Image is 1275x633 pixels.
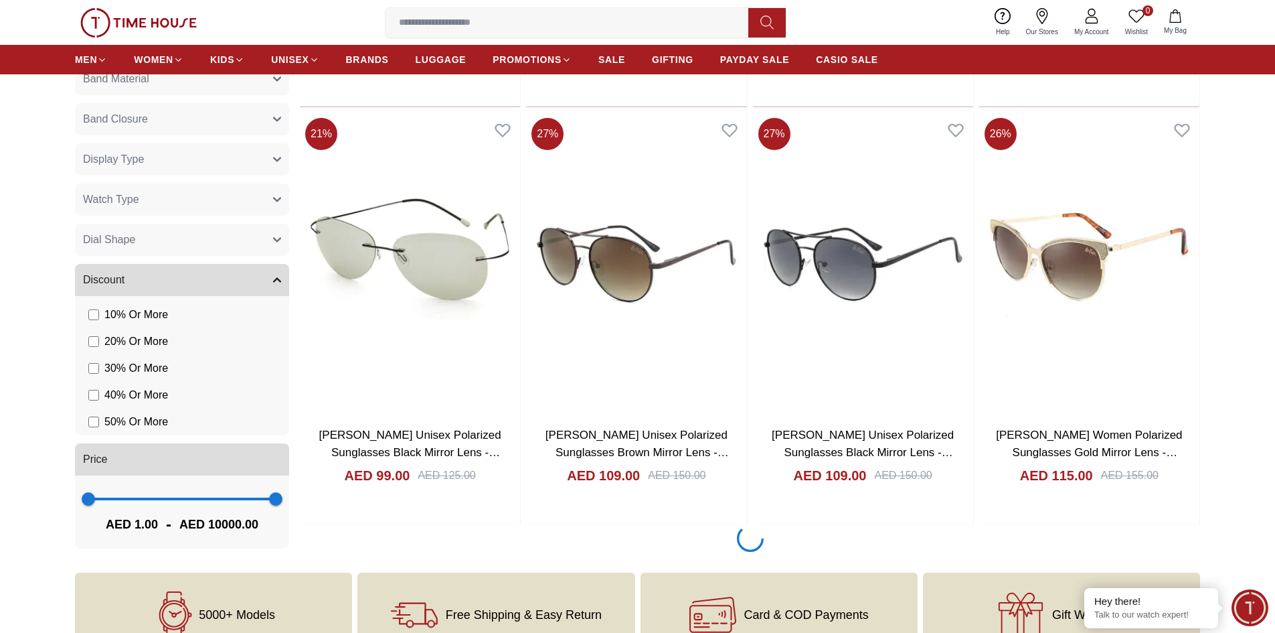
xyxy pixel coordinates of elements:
[319,429,501,476] a: [PERSON_NAME] Unisex Polarized Sunglasses Black Mirror Lens - LC3048C01
[88,309,99,320] input: 10% Or More
[88,336,99,347] input: 20% Or More
[772,429,954,476] a: [PERSON_NAME] Unisex Polarized Sunglasses Black Mirror Lens - LC1035C02
[985,118,1017,150] span: 26 %
[104,414,168,430] span: 50 % Or More
[1094,595,1208,608] div: Hey there!
[979,113,1199,416] img: LEE COOPER Women Polarized Sunglasses Gold Mirror Lens - LC1031C02
[758,118,790,150] span: 27 %
[104,307,168,323] span: 10 % Or More
[75,224,289,256] button: Dial Shape
[305,118,337,150] span: 21 %
[526,113,746,416] img: LEE COOPER Unisex Polarized Sunglasses Brown Mirror Lens - LC1035C03
[794,466,867,485] h4: AED 109.00
[104,334,168,350] span: 20 % Or More
[75,264,289,296] button: Discount
[83,111,148,127] span: Band Closure
[1052,608,1126,622] span: Gift Wrapping
[1101,468,1159,484] div: AED 155.00
[996,429,1182,476] a: [PERSON_NAME] Women Polarized Sunglasses Gold Mirror Lens - LC1031C02
[1159,25,1192,36] span: My Bag
[75,143,289,175] button: Display Type
[648,468,705,484] div: AED 150.00
[104,387,168,403] span: 40 % Or More
[271,53,309,66] span: UNISEX
[1142,5,1153,16] span: 0
[744,608,869,622] span: Card & COD Payments
[418,468,475,484] div: AED 125.00
[75,103,289,135] button: Band Closure
[88,390,99,401] input: 40% Or More
[1018,5,1066,40] a: Our Stores
[446,608,602,622] span: Free Shipping & Easy Return
[83,232,135,248] span: Dial Shape
[598,53,625,66] span: SALE
[104,360,168,376] span: 30 % Or More
[493,48,572,72] a: PROMOTIONS
[1021,27,1064,37] span: Our Stores
[80,8,197,38] img: ...
[158,514,179,535] span: -
[545,429,729,476] a: [PERSON_NAME] Unisex Polarized Sunglasses Brown Mirror Lens - LC1035C03
[75,53,97,66] span: MEN
[83,71,149,87] span: Band Material
[75,63,289,95] button: Band Material
[1120,27,1153,37] span: Wishlist
[83,451,107,468] span: Price
[75,184,289,216] button: Watch Type
[988,5,1018,40] a: Help
[652,53,693,66] span: GIFTING
[567,466,640,485] h4: AED 109.00
[83,192,139,208] span: Watch Type
[874,468,932,484] div: AED 150.00
[134,48,183,72] a: WOMEN
[1156,7,1195,38] button: My Bag
[83,272,124,288] span: Discount
[88,417,99,427] input: 50% Or More
[1117,5,1156,40] a: 0Wishlist
[346,48,389,72] a: BRANDS
[720,48,789,72] a: PAYDAY SALE
[271,48,319,72] a: UNISEX
[345,466,410,485] h4: AED 99.00
[598,48,625,72] a: SALE
[210,53,234,66] span: KIDS
[179,515,258,534] span: AED 10000.00
[300,113,520,416] img: LEE COOPER Unisex Polarized Sunglasses Black Mirror Lens - LC3048C01
[753,113,973,416] img: LEE COOPER Unisex Polarized Sunglasses Black Mirror Lens - LC1035C02
[1020,466,1093,485] h4: AED 115.00
[1094,610,1208,621] p: Talk to our watch expert!
[83,151,144,167] span: Display Type
[106,515,158,534] span: AED 1.00
[210,48,244,72] a: KIDS
[75,48,107,72] a: MEN
[991,27,1015,37] span: Help
[134,53,173,66] span: WOMEN
[720,53,789,66] span: PAYDAY SALE
[1231,589,1268,626] div: Chat Widget
[531,118,564,150] span: 27 %
[1069,27,1114,37] span: My Account
[652,48,693,72] a: GIFTING
[88,363,99,374] input: 30% Or More
[493,53,562,66] span: PROMOTIONS
[816,48,878,72] a: CASIO SALE
[346,53,389,66] span: BRANDS
[199,608,275,622] span: 5000+ Models
[75,443,289,476] button: Price
[816,53,878,66] span: CASIO SALE
[416,48,466,72] a: LUGGAGE
[416,53,466,66] span: LUGGAGE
